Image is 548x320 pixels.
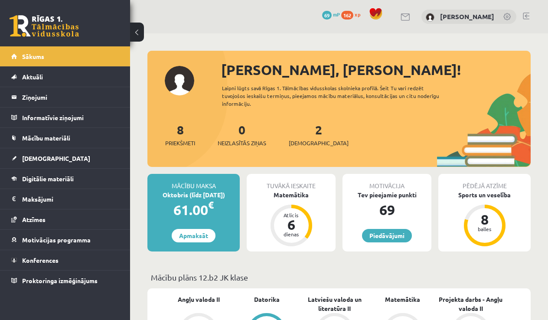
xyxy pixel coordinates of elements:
[438,174,531,190] div: Pēdējā atzīme
[218,139,266,147] span: Neizlasītās ziņas
[22,189,119,209] legend: Maksājumi
[165,122,195,147] a: 8Priekšmeti
[22,87,119,107] legend: Ziņojumi
[22,154,90,162] span: [DEMOGRAPHIC_DATA]
[342,190,431,199] div: Tev pieejamie punkti
[289,122,349,147] a: 2[DEMOGRAPHIC_DATA]
[341,11,365,18] a: 162 xp
[22,73,43,81] span: Aktuāli
[11,87,119,107] a: Ziņojumi
[278,218,304,232] div: 6
[11,189,119,209] a: Maksājumi
[333,11,340,18] span: mP
[385,295,420,304] a: Matemātika
[208,199,214,211] span: €
[11,108,119,127] a: Informatīvie ziņojumi
[472,212,498,226] div: 8
[247,174,336,190] div: Tuvākā ieskaite
[11,128,119,148] a: Mācību materiāli
[362,229,412,242] a: Piedāvājumi
[342,199,431,220] div: 69
[172,229,215,242] a: Apmaksāt
[289,139,349,147] span: [DEMOGRAPHIC_DATA]
[11,169,119,189] a: Digitālie materiāli
[278,212,304,218] div: Atlicis
[426,13,434,22] img: Patrīcija Nikola Kirika
[222,84,452,108] div: Laipni lūgts savā Rīgas 1. Tālmācības vidusskolas skolnieka profilā. Šeit Tu vari redzēt tuvojošo...
[22,216,46,223] span: Atzīmes
[301,295,369,313] a: Latviešu valoda un literatūra II
[218,122,266,147] a: 0Neizlasītās ziņas
[322,11,340,18] a: 69 mP
[355,11,360,18] span: xp
[22,52,44,60] span: Sākums
[147,199,240,220] div: 61.00
[22,256,59,264] span: Konferences
[22,108,119,127] legend: Informatīvie ziņojumi
[438,190,531,248] a: Sports un veselība 8 balles
[472,226,498,232] div: balles
[11,209,119,229] a: Atzīmes
[440,12,494,21] a: [PERSON_NAME]
[11,271,119,291] a: Proktoringa izmēģinājums
[11,148,119,168] a: [DEMOGRAPHIC_DATA]
[178,295,220,304] a: Angļu valoda II
[165,139,195,147] span: Priekšmeti
[11,230,119,250] a: Motivācijas programma
[247,190,336,248] a: Matemātika Atlicis 6 dienas
[22,277,98,284] span: Proktoringa izmēģinājums
[10,15,79,37] a: Rīgas 1. Tālmācības vidusskola
[322,11,332,20] span: 69
[437,295,505,313] a: Projekta darbs - Angļu valoda II
[278,232,304,237] div: dienas
[151,271,527,283] p: Mācību plāns 12.b2 JK klase
[221,59,531,80] div: [PERSON_NAME], [PERSON_NAME]!
[11,46,119,66] a: Sākums
[11,67,119,87] a: Aktuāli
[11,250,119,270] a: Konferences
[147,174,240,190] div: Mācību maksa
[247,190,336,199] div: Matemātika
[22,175,74,183] span: Digitālie materiāli
[254,295,280,304] a: Datorika
[22,236,91,244] span: Motivācijas programma
[22,134,70,142] span: Mācību materiāli
[147,190,240,199] div: Oktobris (līdz [DATE])
[341,11,353,20] span: 162
[438,190,531,199] div: Sports un veselība
[342,174,431,190] div: Motivācija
